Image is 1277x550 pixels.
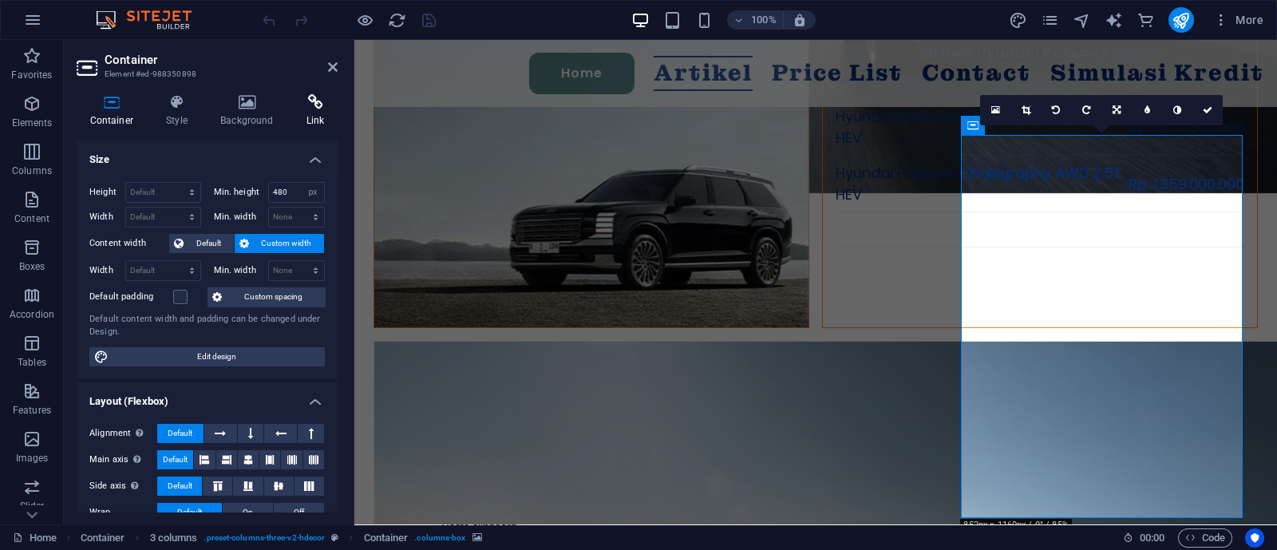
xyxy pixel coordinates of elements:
[1140,528,1164,548] span: 00 00
[169,234,234,253] button: Default
[1105,11,1123,30] i: AI Writer
[214,266,268,275] label: Min. width
[1041,95,1071,125] a: Rotate left 90°
[81,528,125,548] span: Click to select. Double-click to edit
[89,188,125,196] label: Height
[294,503,304,522] span: Off
[1137,11,1155,30] i: Commerce
[727,10,784,30] button: 100%
[472,533,482,542] i: This element contains a background
[208,287,325,307] button: Custom spacing
[150,528,198,548] span: Click to select. Double-click to edit
[387,10,406,30] button: reload
[89,477,157,496] label: Side axis
[1213,12,1263,28] span: More
[223,503,273,522] button: On
[81,528,482,548] nav: breadcrumb
[980,95,1010,125] a: Select files from the file manager, stock photos, or upload file(s)
[18,356,46,369] p: Tables
[89,287,173,307] label: Default padding
[355,10,374,30] button: Click here to leave preview mode and continue editing
[157,477,202,496] button: Default
[1123,528,1165,548] h6: Session time
[89,266,125,275] label: Width
[16,452,49,465] p: Images
[1137,10,1156,30] button: commerce
[89,313,325,339] div: Default content width and padding can be changed under Design.
[364,528,409,548] span: Click to select. Double-click to edit
[89,503,157,522] label: Wrap
[1009,11,1027,30] i: Design (Ctrl+Alt+Y)
[227,287,320,307] span: Custom spacing
[1010,95,1041,125] a: Crop mode
[235,234,325,253] button: Custom width
[1073,10,1092,30] button: navigator
[188,234,229,253] span: Default
[153,94,208,128] h4: Style
[89,424,157,443] label: Alignment
[1245,528,1264,548] button: Usercentrics
[414,528,465,548] span: . columns-box
[157,424,204,443] button: Default
[1168,7,1194,33] button: publish
[1041,10,1060,30] button: pages
[89,234,169,253] label: Content width
[89,450,157,469] label: Main axis
[12,117,53,129] p: Elements
[1132,95,1162,125] a: Blur
[89,212,125,221] label: Width
[1101,95,1132,125] a: Change orientation
[92,10,212,30] img: Editor Logo
[14,212,49,225] p: Content
[1151,532,1153,544] span: :
[163,450,188,469] span: Default
[12,164,52,177] p: Columns
[1178,528,1232,548] button: Code
[13,404,51,417] p: Features
[19,260,45,273] p: Boxes
[113,347,320,366] span: Edit design
[214,188,268,196] label: Min. height
[1162,95,1192,125] a: Greyscale
[254,234,320,253] span: Custom width
[89,347,325,366] button: Edit design
[331,533,338,542] i: This element is a customizable preset
[13,528,57,548] a: Click to cancel selection. Double-click to open Pages
[1105,10,1124,30] button: text_generator
[1172,11,1190,30] i: Publish
[751,10,777,30] h6: 100%
[243,503,253,522] span: On
[105,53,338,67] h2: Container
[1071,95,1101,125] a: Rotate right 90°
[77,94,153,128] h4: Container
[1192,95,1223,125] a: Confirm ( Ctrl ⏎ )
[1185,528,1225,548] span: Code
[20,500,45,512] p: Slider
[157,450,193,469] button: Default
[293,94,338,128] h4: Link
[1041,11,1059,30] i: Pages (Ctrl+Alt+S)
[208,94,294,128] h4: Background
[77,140,338,169] h4: Size
[177,503,202,522] span: Default
[105,67,306,81] h3: Element #ed-988350898
[1207,7,1270,33] button: More
[793,13,807,27] i: On resize automatically adjust zoom level to fit chosen device.
[157,503,222,522] button: Default
[1009,10,1028,30] button: design
[388,11,406,30] i: Reload page
[77,382,338,411] h4: Layout (Flexbox)
[168,424,192,443] span: Default
[274,503,324,522] button: Off
[168,477,192,496] span: Default
[214,212,268,221] label: Min. width
[11,69,52,81] p: Favorites
[10,308,54,321] p: Accordion
[204,528,325,548] span: . preset-columns-three-v2-hdecor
